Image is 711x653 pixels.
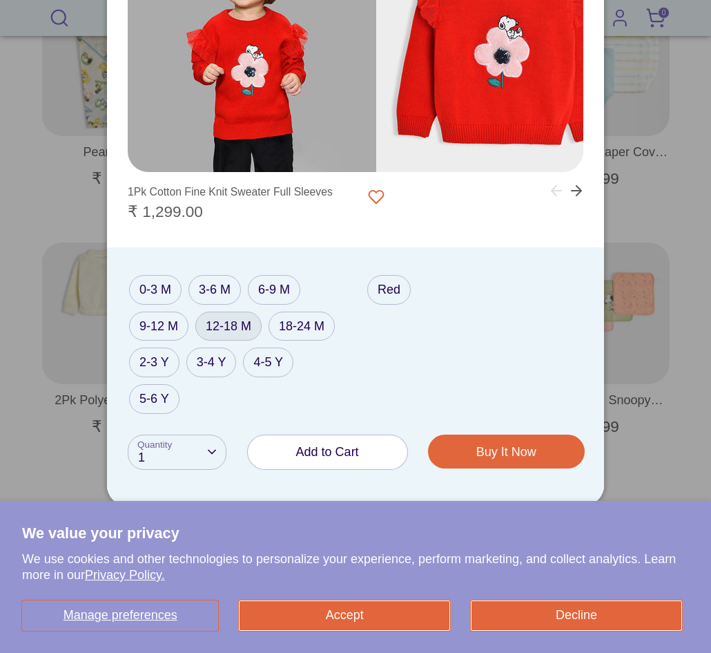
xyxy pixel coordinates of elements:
p: We use cookies and other technologies to personalize your experience, perform marketing, and coll... [22,551,689,584]
a: Privacy Policy. [85,568,165,582]
label: 3-6 M [188,275,241,305]
label: 4-5 Y [243,348,293,377]
label: 6-9 M [248,275,300,305]
button: Add to Wishlist [359,183,393,211]
div: 1Pk Cotton Fine Knit Sweater Full Sleeves [128,182,333,202]
label: 9-12 M [129,312,188,341]
button: Buy It Now [429,435,584,468]
label: 12-18 M [195,312,262,341]
label: 2-3 Y [129,348,179,377]
label: 18-24 M [269,312,335,341]
button: Decline [471,600,682,631]
label: Red [367,275,411,305]
span: ₹ 1,299.00 [128,203,203,220]
button: Next [568,175,598,205]
label: 5-6 Y [129,384,179,414]
h2: We value your privacy [22,523,689,544]
label: 3-4 Y [186,348,237,377]
button: Manage preferences [22,600,218,631]
button: 1 [128,435,226,470]
button: Add to Cart [248,435,407,469]
label: 0-3 M [129,275,182,305]
span: Add to Cart [296,445,359,459]
span: Manage preferences [64,608,177,622]
button: Previous [534,175,565,205]
button: Accept [239,600,450,631]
